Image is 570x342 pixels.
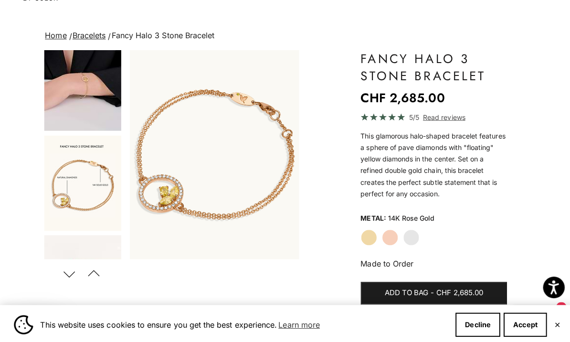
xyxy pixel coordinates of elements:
img: #YellowGold #WhiteGold #RoseGold [44,234,120,328]
button: Close [550,320,556,325]
img: #RoseGold [44,135,120,229]
a: 5/5 Read reviews [358,111,504,122]
div: This glamorous halo-shaped bracelet features a sphere of pave diamonds with "floating" yellow dia... [358,129,504,198]
span: This website uses cookies to ensure you get the best experience. [40,315,444,330]
span: CHF 2,685.00 [433,285,479,297]
button: Go to item 6 [43,34,121,131]
button: Go to item 9 [43,134,121,230]
span: Read reviews [420,111,462,122]
img: #RoseGold [129,50,297,257]
a: Bracelets [72,31,105,40]
img: Cookie banner [14,313,33,332]
button: Decline [452,310,496,334]
h1: Fancy Halo 3 Stone Bracelet [358,50,504,84]
span: Fancy Halo 3 Stone Bracelet [111,31,213,40]
nav: breadcrumbs [43,29,528,43]
button: Accept [500,310,543,334]
img: #YellowGold #RoseGold #WhiteGold [44,35,120,130]
div: Item 2 of 13 [129,50,297,257]
legend: Metal: [358,210,383,224]
span: 5/5 [406,111,416,122]
button: Go to item 10 [43,233,121,329]
a: Home [45,31,66,40]
button: Add to bag-CHF 2,685.00 [358,280,504,303]
sale-price: CHF 2,685.00 [358,88,442,107]
variant-option-value: 14K Rose Gold [385,210,432,224]
p: Made to Order [358,256,504,268]
span: Add to bag [382,285,425,297]
a: Learn more [275,315,319,330]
